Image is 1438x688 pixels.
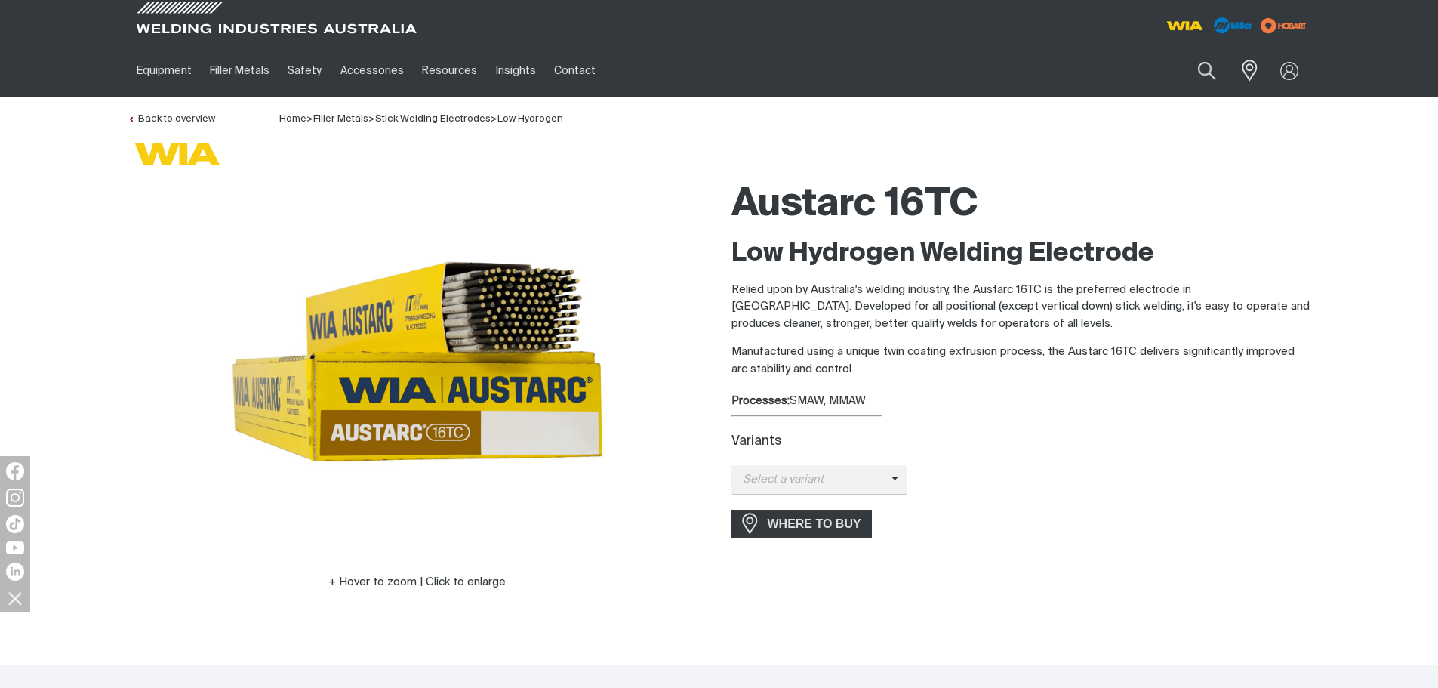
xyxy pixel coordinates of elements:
[128,45,201,97] a: Equipment
[731,237,1311,270] h2: Low Hydrogen Welding Electrode
[6,489,24,507] img: Instagram
[279,114,306,124] span: Home
[279,45,331,97] a: Safety
[368,114,375,124] span: >
[731,344,1311,378] p: Manufactured using a unique twin coating extrusion process, the Austarc 16TC delivers significant...
[731,510,873,538] a: WHERE TO BUY
[6,462,24,480] img: Facebook
[128,114,215,124] a: Back to overview of Low Hydrogen
[128,45,1015,97] nav: Main
[491,114,497,124] span: >
[731,393,1311,410] div: SMAW, MMAW
[306,114,313,124] span: >
[6,541,24,554] img: YouTube
[731,180,1311,230] h1: Austarc 16TC
[731,282,1311,333] p: Relied upon by Australia's welding industry, the Austarc 16TC is the preferred electrode in [GEOG...
[1181,53,1233,88] button: Search products
[2,585,28,611] img: hide socials
[1256,14,1311,37] img: miller
[331,45,413,97] a: Accessories
[6,563,24,581] img: LinkedIn
[313,114,368,124] a: Filler Metals
[731,471,891,489] span: Select a variant
[279,113,306,124] a: Home
[731,435,781,448] label: Variants
[229,173,606,551] img: Austarc 16TC
[319,573,515,591] button: Hover to zoom | Click to enlarge
[413,45,486,97] a: Resources
[1162,53,1232,88] input: Product name or item number...
[497,114,563,124] a: Low Hydrogen
[375,114,491,124] a: Stick Welding Electrodes
[201,45,279,97] a: Filler Metals
[6,515,24,533] img: TikTok
[545,45,605,97] a: Contact
[731,395,790,406] strong: Processes:
[758,512,871,536] span: WHERE TO BUY
[486,45,544,97] a: Insights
